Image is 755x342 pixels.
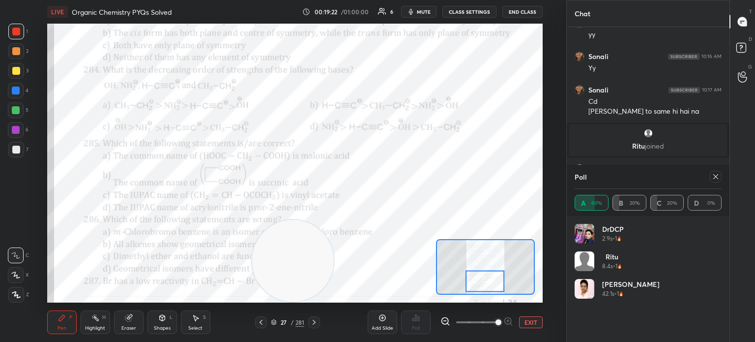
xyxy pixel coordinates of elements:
[588,52,609,61] h6: Sonali
[295,318,304,327] div: 281
[612,234,615,243] h5: •
[602,251,622,262] h4: Ritu
[390,9,393,14] div: 6
[702,87,722,93] div: 10:17 AM
[372,326,393,331] div: Add Slide
[701,54,722,60] div: 10:16 AM
[8,287,29,303] div: Z
[617,289,619,298] h5: 1
[588,86,609,94] h6: Sonali
[8,142,29,157] div: 7
[575,85,584,95] img: 3b5aa5d73a594b338ef2bb24cb4bd2f3.jpg
[575,224,594,244] img: b3a95a5546134ed09af10c7c8539e58d.jpg
[58,326,66,331] div: Pen
[8,63,29,79] div: 3
[613,262,615,271] h5: •
[69,315,72,320] div: P
[617,236,621,241] img: streak-poll-icon.44701ccd.svg
[575,172,587,182] h4: Poll
[203,315,206,320] div: S
[8,122,29,138] div: 6
[602,224,624,234] h4: DrDCP
[602,279,660,289] h4: [PERSON_NAME]
[588,164,610,173] h6: DrDCP
[588,30,722,40] div: yy
[47,6,68,18] div: LIVE
[602,289,614,298] h5: 42.1s
[668,54,699,60] img: 4P8fHbbgJtejmAAAAAElFTkSuQmCC
[617,264,622,269] img: streak-poll-icon.44701ccd.svg
[72,7,172,17] h4: Organic Chemistry PYQs Solved
[188,326,203,331] div: Select
[8,43,29,59] div: 2
[575,224,722,342] div: grid
[575,142,721,150] p: Ritu
[8,248,29,263] div: C
[614,289,617,298] h5: •
[575,251,594,271] img: default.png
[154,326,171,331] div: Shapes
[442,6,496,18] button: CLASS SETTINGS
[8,24,28,39] div: 1
[8,267,29,283] div: X
[602,262,613,271] h5: 8.4s
[749,8,752,15] p: T
[602,234,612,243] h5: 2.9s
[645,141,664,151] span: joined
[279,319,289,325] div: 27
[519,316,543,328] button: EXIT
[575,279,594,299] img: 541d17d68bf74276bba3e30be515d046.jpg
[588,107,722,117] div: [PERSON_NAME] to same hi hai na
[615,262,617,271] h5: 1
[643,128,653,138] img: default.png
[85,326,105,331] div: Highlight
[8,83,29,98] div: 4
[417,8,431,15] span: mute
[668,87,700,93] img: 4P8fHbbgJtejmAAAAAElFTkSuQmCC
[170,315,173,320] div: L
[588,97,722,107] div: Cd
[588,63,722,73] div: Yy
[290,319,293,325] div: /
[575,52,584,62] img: 3b5aa5d73a594b338ef2bb24cb4bd2f3.jpg
[121,326,136,331] div: Eraser
[102,315,106,320] div: H
[401,6,436,18] button: mute
[567,0,598,27] p: Chat
[748,63,752,70] p: G
[615,234,617,243] h5: 1
[567,27,729,267] div: grid
[749,35,752,43] p: D
[502,6,543,18] button: End Class
[619,291,623,296] img: streak-poll-icon.44701ccd.svg
[8,102,29,118] div: 5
